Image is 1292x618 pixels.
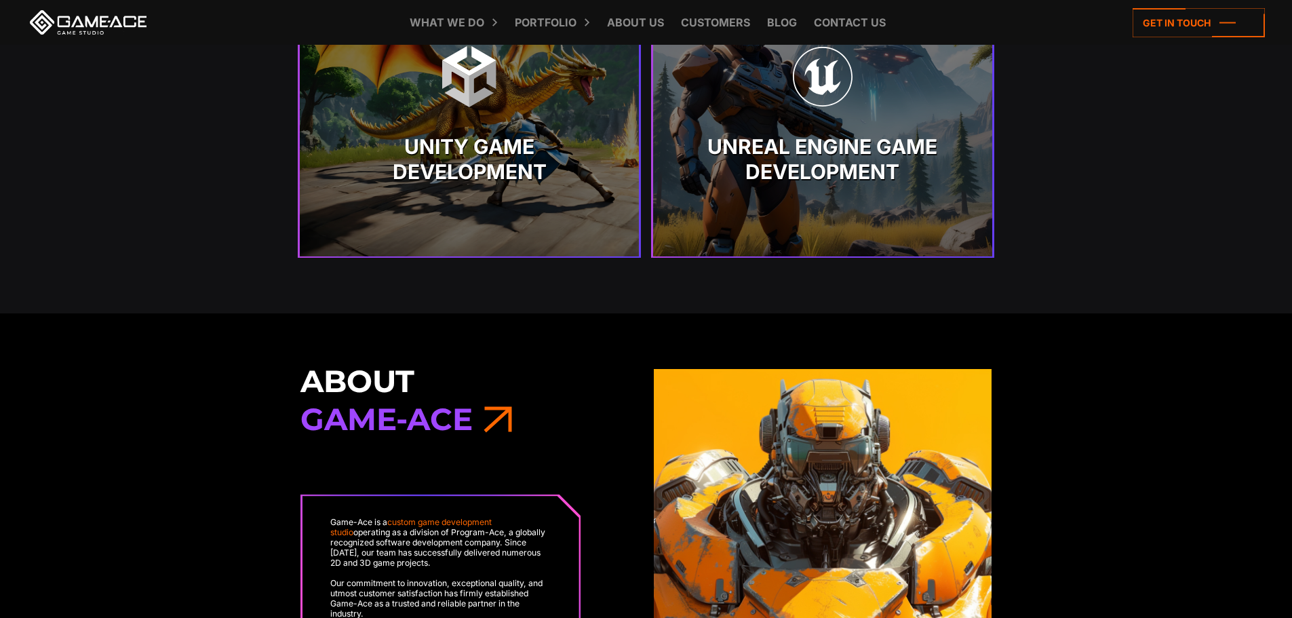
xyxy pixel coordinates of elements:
img: Unity icon [439,46,500,107]
a: custom game development studio [330,517,492,537]
img: Unreal icon [792,46,853,107]
a: Get in touch [1133,8,1265,37]
strong: Unreal Engine Game Development [687,134,958,185]
strong: Unity Game Development [334,134,605,185]
h3: About [300,362,638,439]
p: Game-Ace is a operating as a division of Program-Ace, a globally recognized software development ... [330,517,551,568]
span: Game-Ace [300,400,473,438]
